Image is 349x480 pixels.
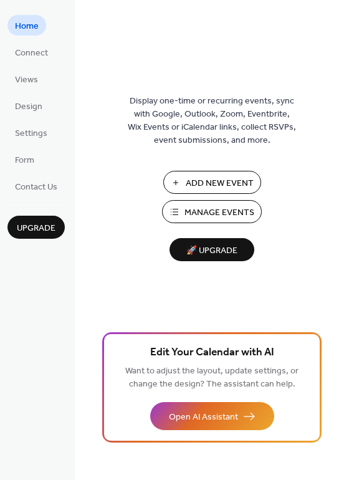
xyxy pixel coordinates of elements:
[169,411,238,424] span: Open AI Assistant
[15,74,38,87] span: Views
[125,363,299,393] span: Want to adjust the layout, update settings, or change the design? The assistant can help.
[128,95,296,147] span: Display one-time or recurring events, sync with Google, Outlook, Zoom, Eventbrite, Wix Events or ...
[7,216,65,239] button: Upgrade
[7,122,55,143] a: Settings
[15,100,42,113] span: Design
[177,242,247,259] span: 🚀 Upgrade
[184,206,254,219] span: Manage Events
[7,42,55,62] a: Connect
[162,200,262,223] button: Manage Events
[7,15,46,36] a: Home
[15,20,39,33] span: Home
[7,149,42,170] a: Form
[15,47,48,60] span: Connect
[17,222,55,235] span: Upgrade
[186,177,254,190] span: Add New Event
[7,176,65,196] a: Contact Us
[7,95,50,116] a: Design
[15,154,34,167] span: Form
[163,171,261,194] button: Add New Event
[7,69,45,89] a: Views
[150,402,274,430] button: Open AI Assistant
[170,238,254,261] button: 🚀 Upgrade
[15,181,57,194] span: Contact Us
[150,344,274,362] span: Edit Your Calendar with AI
[15,127,47,140] span: Settings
